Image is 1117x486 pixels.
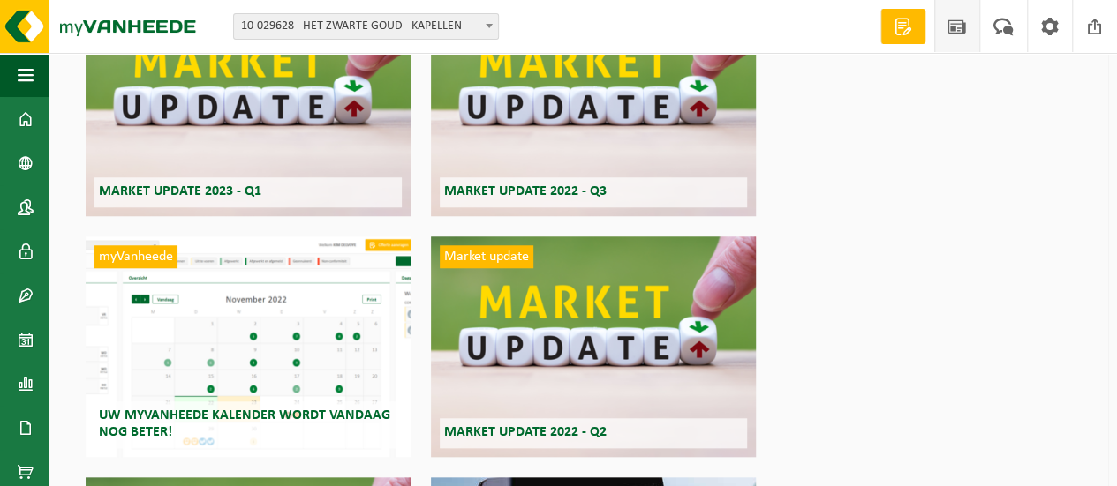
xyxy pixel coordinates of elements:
[99,184,261,198] span: Market update 2023 - Q1
[234,14,498,39] span: 10-029628 - HET ZWARTE GOUD - KAPELLEN
[233,13,499,40] span: 10-029628 - HET ZWARTE GOUD - KAPELLEN
[440,245,533,268] span: Market update
[444,425,607,439] span: Market update 2022 - Q2
[99,408,390,439] span: Uw myVanheede kalender wordt vandaag nog beter!
[431,236,756,457] a: Market update Market update 2022 - Q2
[94,245,177,268] span: myVanheede
[86,236,411,457] a: myVanheede Uw myVanheede kalender wordt vandaag nog beter!
[444,184,607,198] span: Market update 2022 - Q3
